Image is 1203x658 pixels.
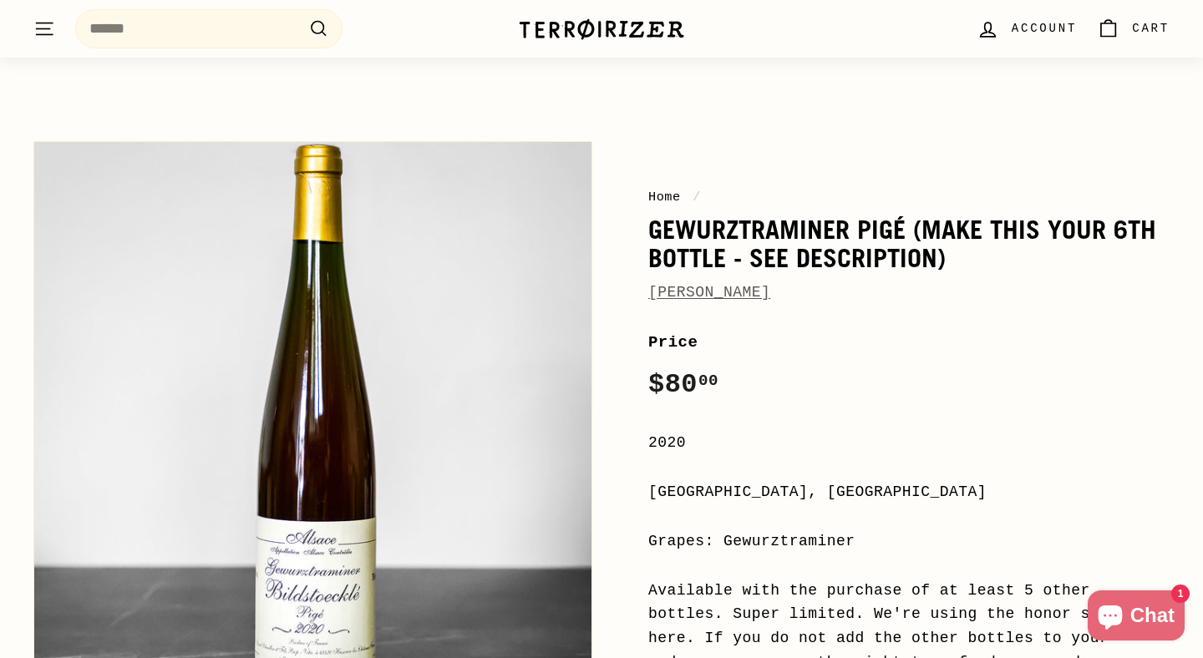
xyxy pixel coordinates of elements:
[648,187,1170,207] nav: breadcrumbs
[967,4,1087,53] a: Account
[648,330,1170,355] label: Price
[1087,4,1180,53] a: Cart
[698,372,718,390] sup: 00
[1012,19,1077,38] span: Account
[648,529,1170,554] div: Grapes: Gewurztraminer
[688,190,705,205] span: /
[648,369,718,400] span: $80
[648,284,770,301] a: [PERSON_NAME]
[648,190,681,205] a: Home
[648,431,1170,455] div: 2020
[648,480,1170,504] div: [GEOGRAPHIC_DATA], [GEOGRAPHIC_DATA]
[1132,19,1170,38] span: Cart
[648,215,1170,271] h1: Gewurztraminer Pigé (make this your 6th bottle - SEE DESCRIPTION)
[1083,590,1190,645] inbox-online-store-chat: Shopify online store chat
